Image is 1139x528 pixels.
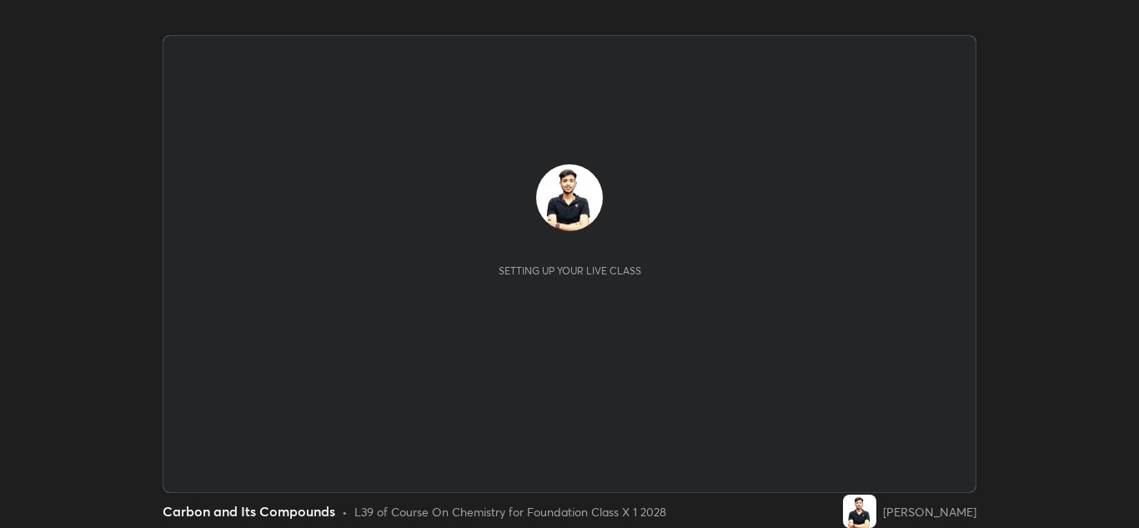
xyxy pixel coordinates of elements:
div: [PERSON_NAME] [883,503,976,520]
div: L39 of Course On Chemistry for Foundation Class X 1 2028 [354,503,666,520]
div: Setting up your live class [499,264,641,277]
div: Carbon and Its Compounds [163,501,335,521]
div: • [342,503,348,520]
img: 9b75b615fa134b8192f11aff96f13d3b.jpg [536,164,603,231]
img: 9b75b615fa134b8192f11aff96f13d3b.jpg [843,495,876,528]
